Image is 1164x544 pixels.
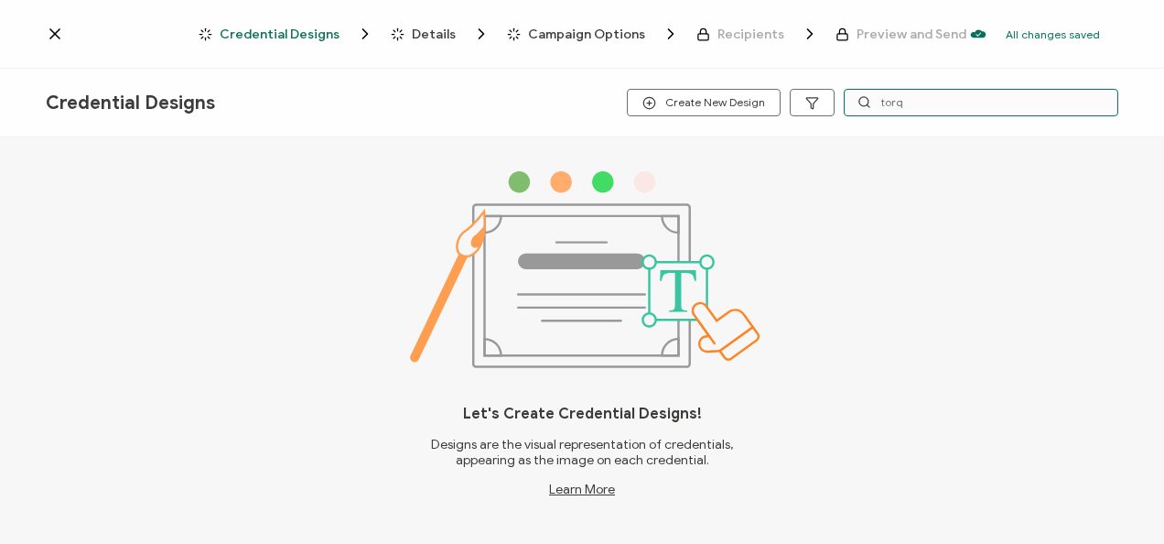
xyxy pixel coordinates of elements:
button: Create New Design [627,89,781,116]
div: Breadcrumb [199,25,966,43]
span: Preview and Send [835,27,966,41]
span: Details [391,25,490,43]
span: Recipients [696,25,819,43]
span: Campaign Options [507,25,680,43]
span: Details [412,27,456,41]
img: designs-certificate.svg [402,171,763,368]
span: Credential Designs [46,92,215,114]
span: Campaign Options [528,27,645,41]
a: Learn More [549,482,615,497]
h1: Let's Create Credential Designs! [463,405,702,423]
p: All changes saved [1006,27,1100,41]
span: Credential Designs [199,25,374,43]
span: Create New Design [642,96,765,110]
span: Recipients [717,27,784,41]
iframe: Chat Widget [1072,456,1164,544]
span: Preview and Send [857,27,966,41]
input: Search [844,89,1118,116]
span: Designs are the visual representation of credentials, appearing as the image on each credential. [407,437,757,468]
span: Credential Designs [220,27,339,41]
